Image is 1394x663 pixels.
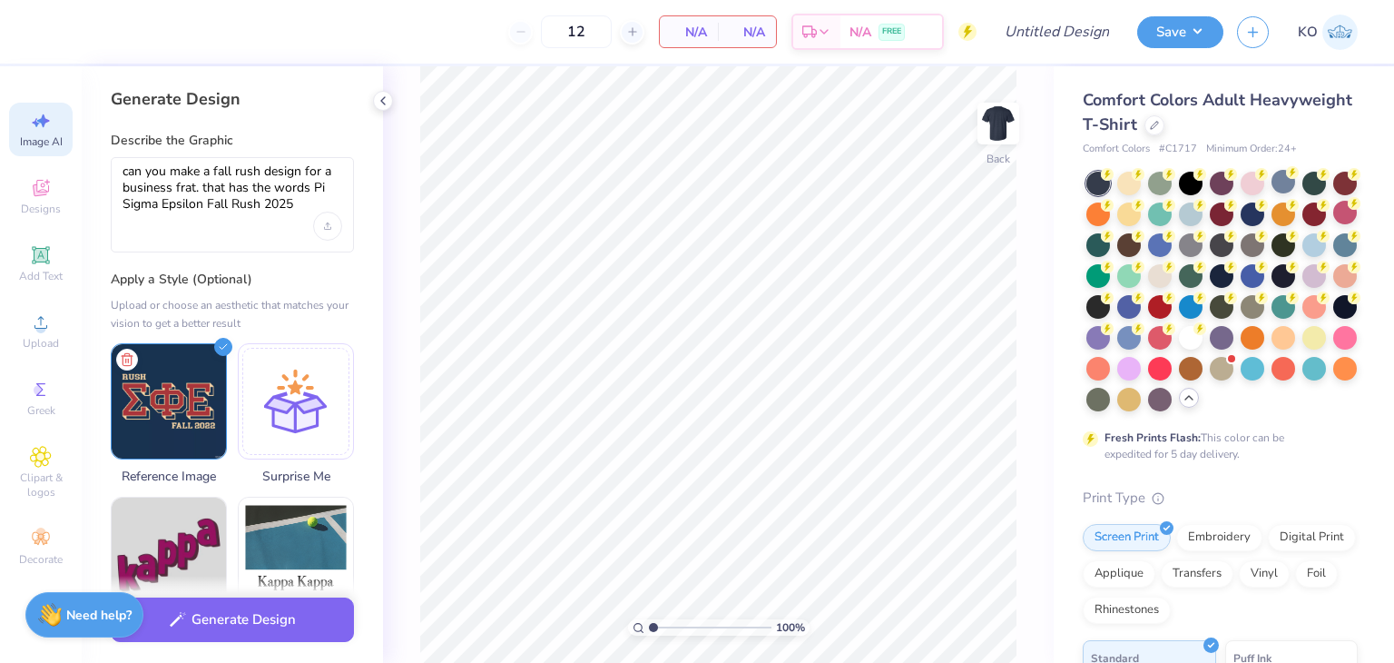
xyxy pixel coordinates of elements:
[313,212,342,241] div: Upload image
[849,23,871,42] span: N/A
[1268,524,1356,551] div: Digital Print
[123,163,342,213] textarea: can you make a fall rush design for a business frat. that has the words Pi Sigma Epsilon Fall Rus...
[111,88,354,110] div: Generate Design
[1083,524,1171,551] div: Screen Print
[20,134,63,149] span: Image AI
[671,23,707,42] span: N/A
[112,498,226,612] img: Text-Based
[1083,560,1155,588] div: Applique
[239,498,353,612] img: Photorealistic
[1295,560,1338,588] div: Foil
[111,467,227,486] span: Reference Image
[1298,22,1318,43] span: KO
[1137,16,1223,48] button: Save
[1298,15,1358,50] a: KO
[27,403,55,418] span: Greek
[987,151,1010,167] div: Back
[980,105,1016,142] img: Back
[541,15,612,48] input: – –
[1322,15,1358,50] img: Kylie O'neil
[9,470,73,500] span: Clipart & logos
[19,552,63,567] span: Decorate
[1083,142,1150,157] span: Comfort Colors
[19,269,63,283] span: Add Text
[990,14,1124,50] input: Untitled Design
[1159,142,1197,157] span: # C1717
[1083,597,1171,624] div: Rhinestones
[1104,430,1201,445] strong: Fresh Prints Flash:
[1104,430,1328,462] div: This color can be expedited for 5 day delivery.
[66,607,132,624] strong: Need help?
[1206,142,1297,157] span: Minimum Order: 24 +
[23,336,59,351] span: Upload
[1239,560,1290,588] div: Vinyl
[1083,89,1352,135] span: Comfort Colors Adult Heavyweight T-Shirt
[776,619,805,636] span: 100 %
[729,23,765,42] span: N/A
[1176,524,1262,551] div: Embroidery
[882,25,901,38] span: FREE
[111,598,354,642] button: Generate Design
[21,202,61,216] span: Designs
[111,271,354,289] label: Apply a Style (Optional)
[238,467,354,486] span: Surprise Me
[112,344,226,459] img: Upload reference
[1161,560,1233,588] div: Transfers
[111,132,354,150] label: Describe the Graphic
[1083,488,1358,509] div: Print Type
[111,296,354,332] div: Upload or choose an aesthetic that matches your vision to get a better result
